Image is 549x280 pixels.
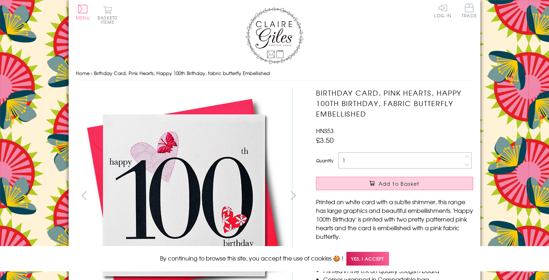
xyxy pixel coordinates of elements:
[285,187,302,204] button: next
[76,14,90,21] span: Menu
[316,177,473,190] button: Add to Basket
[316,135,334,145] span: £3.50
[434,4,451,18] a: Log In
[379,180,420,187] span: Add to Basket
[316,197,473,241] p: Printed on white card with a subtle shimmer, this range has large graphics and beautiful embellis...
[98,6,117,24] button: Basket0 items
[346,252,389,266] span: Yes, I accept
[91,70,92,76] span: ›
[246,7,303,64] img: Claire Giles Greetings Cards
[94,70,270,76] span: Birthday Card, Pink Hearts, Happy 100th Birthday, fabric butterfly Embellished
[462,4,477,19] a: Trade
[76,66,473,81] nav: breadcrumbs
[101,14,117,25] span: 0 items
[76,70,90,76] a: Home
[462,4,477,18] span: Trade
[76,5,90,20] button: Menu
[316,126,334,135] span: HNS53
[316,88,473,119] h1: Birthday Card, Pink Hearts, Happy 100th Birthday, fabric butterfly Embellished
[76,187,92,204] button: prev
[316,157,333,164] label: Quantity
